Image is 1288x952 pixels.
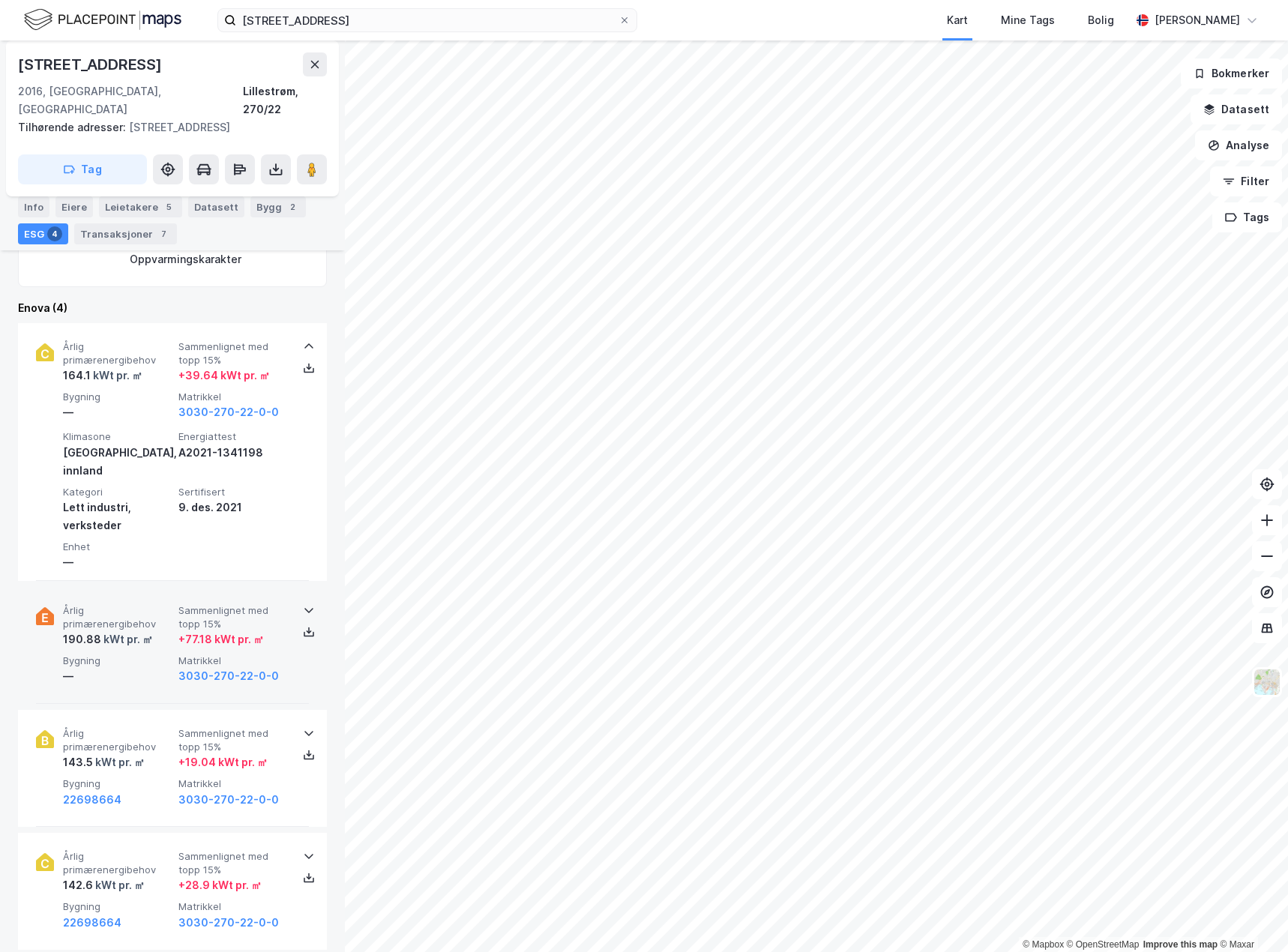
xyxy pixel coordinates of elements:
div: Lillestrøm, 270/22 [243,82,327,118]
span: Sertifisert [178,486,288,498]
div: Kontrollprogram for chat [1213,880,1288,952]
span: Bygning [63,777,172,790]
div: 164.1 [63,367,142,385]
img: logo.f888ab2527a4732fd821a326f86c7f29.svg [24,7,181,33]
div: Mine Tags [1001,11,1055,29]
button: 3030-270-22-0-0 [178,667,279,685]
button: 22698664 [63,791,121,809]
div: [STREET_ADDRESS] [18,52,165,76]
span: Bygning [63,391,172,403]
div: kWt pr. ㎡ [93,876,145,894]
span: Årlig primærenergibehov [63,604,172,630]
span: Matrikkel [178,900,288,913]
button: Tag [18,154,147,184]
div: kWt pr. ㎡ [91,367,142,385]
div: — [63,403,172,421]
span: Tilhørende adresser: [18,121,129,133]
div: 143.5 [63,753,145,771]
span: Sammenlignet med topp 15% [178,604,288,630]
div: Info [18,196,49,217]
div: kWt pr. ㎡ [93,753,145,771]
span: Bygning [63,900,172,913]
div: Enova (4) [18,299,327,317]
div: [PERSON_NAME] [1155,11,1240,29]
div: + 39.64 kWt pr. ㎡ [178,367,270,385]
div: + 77.18 kWt pr. ㎡ [178,630,264,648]
span: Sammenlignet med topp 15% [178,340,288,367]
div: 4 [47,226,62,241]
div: Transaksjoner [74,223,177,244]
input: Søk på adresse, matrikkel, gårdeiere, leietakere eller personer [236,9,619,31]
div: kWt pr. ㎡ [101,630,153,648]
span: Energiattest [178,430,288,443]
div: 2 [285,199,300,214]
div: A2021-1341198 [178,444,288,462]
div: 5 [161,199,176,214]
div: [GEOGRAPHIC_DATA], innland [63,444,172,480]
button: 3030-270-22-0-0 [178,791,279,809]
span: Årlig primærenergibehov [63,727,172,753]
div: [STREET_ADDRESS] [18,118,315,136]
button: Filter [1210,166,1282,196]
div: 142.6 [63,876,145,894]
span: Bygning [63,654,172,667]
div: Datasett [188,196,244,217]
span: Sammenlignet med topp 15% [178,727,288,753]
button: 3030-270-22-0-0 [178,403,279,421]
button: Tags [1212,202,1282,232]
div: Bolig [1088,11,1114,29]
img: Z [1253,668,1281,696]
div: 9. des. 2021 [178,498,288,516]
div: — [63,667,172,685]
span: Matrikkel [178,391,288,403]
div: Leietakere [99,196,182,217]
span: Årlig primærenergibehov [63,340,172,367]
div: 2016, [GEOGRAPHIC_DATA], [GEOGRAPHIC_DATA] [18,82,243,118]
div: + 19.04 kWt pr. ㎡ [178,753,268,771]
div: Bygg [250,196,306,217]
span: Årlig primærenergibehov [63,850,172,876]
div: Kart [947,11,968,29]
button: 3030-270-22-0-0 [178,914,279,932]
span: Matrikkel [178,654,288,667]
span: Sammenlignet med topp 15% [178,850,288,876]
span: Enhet [63,540,172,553]
div: + 28.9 kWt pr. ㎡ [178,876,262,894]
div: 7 [156,226,171,241]
button: Analyse [1195,130,1282,160]
span: Matrikkel [178,777,288,790]
a: Mapbox [1023,939,1064,950]
div: Eiere [55,196,93,217]
button: 22698664 [63,914,121,932]
div: Oppvarmingskarakter [130,250,241,268]
a: OpenStreetMap [1067,939,1140,950]
div: — [63,553,172,571]
span: Klimasone [63,430,172,443]
span: Kategori [63,486,172,498]
div: ESG [18,223,68,244]
iframe: Chat Widget [1213,880,1288,952]
div: 190.88 [63,630,153,648]
a: Improve this map [1143,939,1218,950]
button: Datasett [1191,94,1282,124]
button: Bokmerker [1181,58,1282,88]
div: Lett industri, verksteder [63,498,172,534]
